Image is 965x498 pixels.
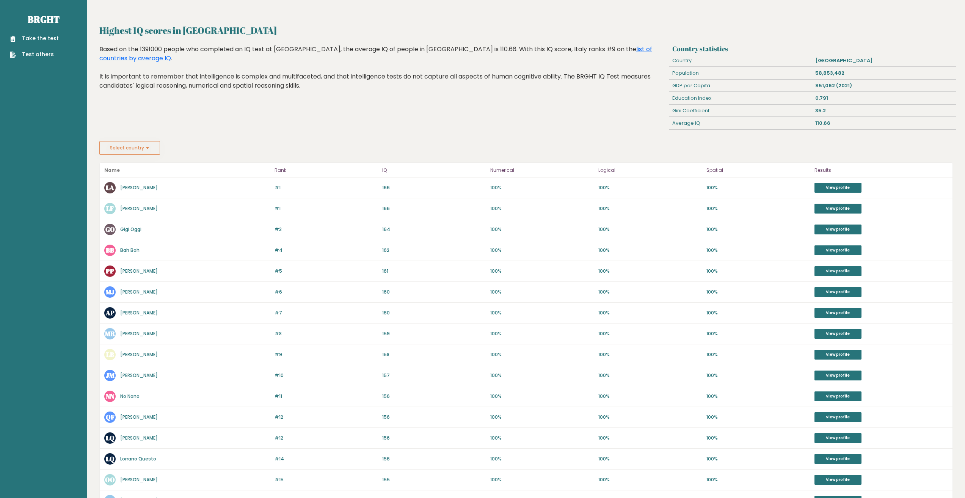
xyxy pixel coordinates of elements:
[598,166,702,175] p: Logical
[706,351,810,358] p: 100%
[120,351,158,358] a: [PERSON_NAME]
[706,268,810,275] p: 100%
[120,289,158,295] a: [PERSON_NAME]
[814,391,861,401] a: View profile
[120,393,140,399] a: No Nono
[105,225,115,234] text: GO
[99,45,667,102] div: Based on the 1391000 people who completed an IQ test at [GEOGRAPHIC_DATA], the average IQ of peop...
[706,247,810,254] p: 100%
[813,80,956,92] div: $51,062 (2021)
[120,330,158,337] a: [PERSON_NAME]
[814,371,861,380] a: View profile
[598,247,702,254] p: 100%
[275,476,378,483] p: #15
[382,330,486,337] p: 159
[814,266,861,276] a: View profile
[275,414,378,421] p: #12
[490,330,594,337] p: 100%
[382,393,486,400] p: 156
[382,456,486,462] p: 156
[669,67,813,79] div: Population
[813,55,956,67] div: [GEOGRAPHIC_DATA]
[814,183,861,193] a: View profile
[814,204,861,214] a: View profile
[382,205,486,212] p: 166
[706,289,810,295] p: 100%
[275,372,378,379] p: #10
[706,393,810,400] p: 100%
[706,226,810,233] p: 100%
[120,435,158,441] a: [PERSON_NAME]
[28,13,60,25] a: Brght
[99,141,160,155] button: Select country
[490,372,594,379] p: 100%
[105,267,114,275] text: PP
[598,330,702,337] p: 100%
[382,476,486,483] p: 155
[120,268,158,274] a: [PERSON_NAME]
[120,226,141,233] a: Gigi Oggi
[382,166,486,175] p: IQ
[490,268,594,275] p: 100%
[275,351,378,358] p: #9
[106,204,114,213] text: LF
[490,247,594,254] p: 100%
[706,184,810,191] p: 100%
[814,350,861,360] a: View profile
[275,435,378,441] p: #12
[706,414,810,421] p: 100%
[275,205,378,212] p: #1
[490,393,594,400] p: 100%
[490,456,594,462] p: 100%
[105,308,115,317] text: AP
[275,226,378,233] p: #3
[598,351,702,358] p: 100%
[706,205,810,212] p: 100%
[598,414,702,421] p: 100%
[382,289,486,295] p: 160
[382,226,486,233] p: 164
[814,329,861,339] a: View profile
[598,309,702,316] p: 100%
[598,184,702,191] p: 100%
[120,184,158,191] a: [PERSON_NAME]
[490,414,594,421] p: 100%
[382,309,486,316] p: 160
[105,475,115,484] text: OO
[814,287,861,297] a: View profile
[598,476,702,483] p: 100%
[382,414,486,421] p: 156
[106,183,114,192] text: LA
[99,45,652,63] a: list of countries by average IQ
[598,289,702,295] p: 100%
[382,184,486,191] p: 166
[814,433,861,443] a: View profile
[706,435,810,441] p: 100%
[99,24,953,37] h2: Highest IQ scores in [GEOGRAPHIC_DATA]
[275,330,378,337] p: #8
[106,371,115,380] text: JM
[669,92,813,104] div: Education Index
[669,117,813,129] div: Average IQ
[104,167,120,173] b: Name
[598,393,702,400] p: 100%
[275,456,378,462] p: #14
[120,414,158,420] a: [PERSON_NAME]
[275,309,378,316] p: #7
[490,205,594,212] p: 100%
[120,309,158,316] a: [PERSON_NAME]
[382,247,486,254] p: 162
[106,350,114,359] text: LB
[275,268,378,275] p: #5
[120,247,140,253] a: Bah Boh
[706,476,810,483] p: 100%
[669,55,813,67] div: Country
[382,435,486,441] p: 156
[275,247,378,254] p: #4
[120,372,158,379] a: [PERSON_NAME]
[813,117,956,129] div: 110.66
[814,245,861,255] a: View profile
[490,289,594,295] p: 100%
[106,246,114,254] text: BB
[814,412,861,422] a: View profile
